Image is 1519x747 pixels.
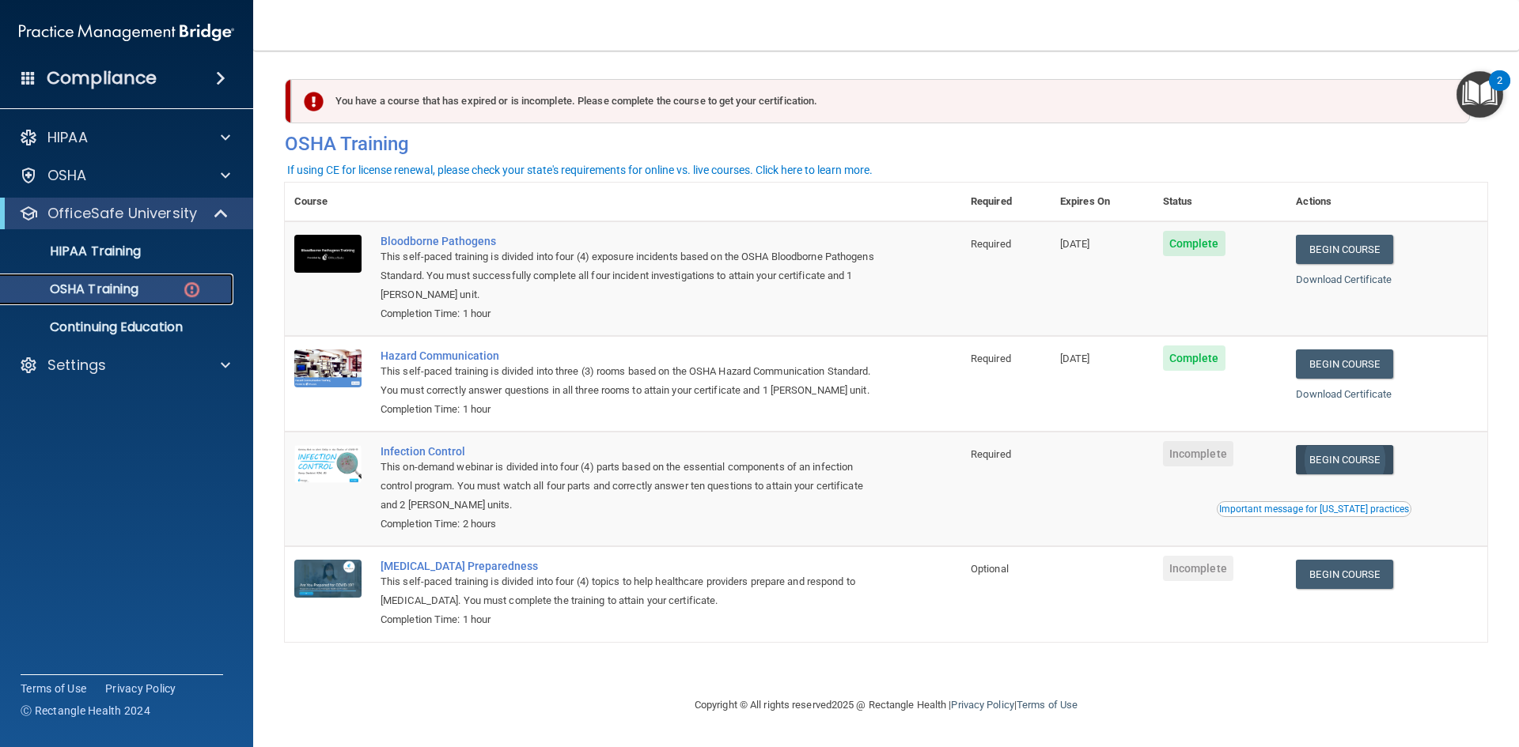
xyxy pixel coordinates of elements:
[381,247,882,304] div: This self-paced training is divided into four (4) exposure incidents based on the OSHA Bloodborne...
[1286,183,1487,221] th: Actions
[961,183,1051,221] th: Required
[10,243,141,259] p: HIPAA Training
[1219,504,1409,514] div: Important message for [US_STATE] practices
[304,92,324,111] img: exclamation-circle-solid-danger.72ef9ffc.png
[381,349,882,362] a: Hazard Communication
[951,699,1013,711] a: Privacy Policy
[1296,560,1392,589] a: Begin Course
[1296,274,1392,285] a: Download Certificate
[182,280,202,300] img: danger-circle.6113f641.png
[1296,445,1392,474] a: Begin Course
[1296,235,1392,264] a: Begin Course
[1163,441,1233,466] span: Incomplete
[47,67,157,89] h4: Compliance
[1060,353,1090,364] span: [DATE]
[47,166,87,185] p: OSHA
[47,356,106,375] p: Settings
[1217,501,1411,517] button: Read this if you are a dental practitioner in the state of CA
[1163,231,1225,256] span: Complete
[19,128,230,147] a: HIPAA
[381,235,882,247] a: Bloodborne Pathogens
[285,183,371,221] th: Course
[19,17,234,48] img: PMB logo
[381,458,882,515] div: This on-demand webinar is divided into four (4) parts based on the essential components of an inf...
[47,204,197,223] p: OfficeSafe University
[381,515,882,534] div: Completion Time: 2 hours
[1163,556,1233,581] span: Incomplete
[381,572,882,610] div: This self-paced training is divided into four (4) topics to help healthcare providers prepare and...
[1163,345,1225,371] span: Complete
[10,319,226,335] p: Continuing Education
[1060,238,1090,250] span: [DATE]
[1456,71,1503,118] button: Open Resource Center, 2 new notifications
[1051,183,1153,221] th: Expires On
[971,353,1011,364] span: Required
[287,164,873,175] div: If using CE for license renewal, please check your state's requirements for online vs. live cours...
[1497,81,1502,101] div: 2
[291,79,1470,123] div: You have a course that has expired or is incomplete. Please complete the course to get your certi...
[19,356,230,375] a: Settings
[21,681,86,696] a: Terms of Use
[10,281,138,297] p: OSHA Training
[381,610,882,629] div: Completion Time: 1 hour
[285,162,875,178] button: If using CE for license renewal, please check your state's requirements for online vs. live cours...
[285,133,1487,155] h4: OSHA Training
[1153,183,1287,221] th: Status
[381,304,882,323] div: Completion Time: 1 hour
[597,680,1175,730] div: Copyright © All rights reserved 2025 @ Rectangle Health | |
[971,238,1011,250] span: Required
[1296,388,1392,400] a: Download Certificate
[1017,699,1078,711] a: Terms of Use
[381,560,882,572] a: [MEDICAL_DATA] Preparedness
[47,128,88,147] p: HIPAA
[381,445,882,458] a: Infection Control
[381,400,882,419] div: Completion Time: 1 hour
[105,681,176,696] a: Privacy Policy
[19,166,230,185] a: OSHA
[21,703,150,719] span: Ⓒ Rectangle Health 2024
[1296,349,1392,379] a: Begin Course
[19,204,229,223] a: OfficeSafe University
[971,563,1009,575] span: Optional
[971,448,1011,460] span: Required
[381,362,882,400] div: This self-paced training is divided into three (3) rooms based on the OSHA Hazard Communication S...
